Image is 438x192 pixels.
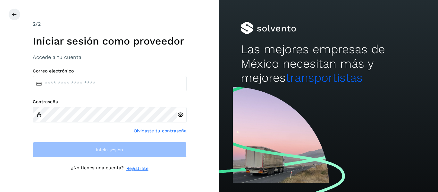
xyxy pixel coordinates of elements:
span: Inicia sesión [96,147,123,152]
button: Inicia sesión [33,142,187,157]
span: 2 [33,21,36,27]
span: transportistas [286,71,363,85]
p: ¿No tienes una cuenta? [71,165,124,172]
div: /2 [33,20,187,28]
h2: Las mejores empresas de México necesitan más y mejores [241,42,416,85]
h1: Iniciar sesión como proveedor [33,35,187,47]
h3: Accede a tu cuenta [33,54,187,60]
label: Contraseña [33,99,187,104]
a: Regístrate [126,165,148,172]
label: Correo electrónico [33,68,187,74]
a: Olvidaste tu contraseña [134,128,187,134]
